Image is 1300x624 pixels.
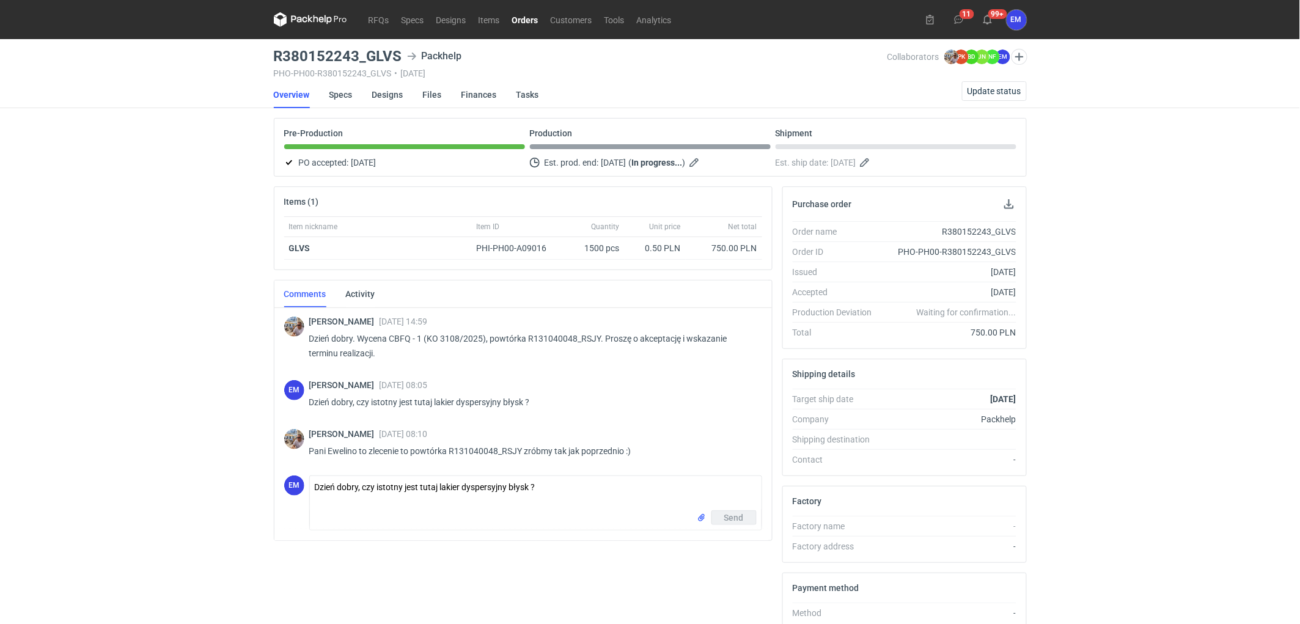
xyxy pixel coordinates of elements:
[284,380,304,400] figcaption: EM
[601,155,626,170] span: [DATE]
[395,68,398,78] span: •
[430,12,472,27] a: Designs
[461,81,497,108] a: Finances
[530,128,573,138] p: Production
[949,10,969,29] button: 11
[274,68,887,78] div: PHO-PH00-R380152243_GLVS [DATE]
[882,326,1016,339] div: 750.00 PLN
[683,158,686,167] em: )
[1007,10,1027,30] div: Ewelina Macek
[882,413,1016,425] div: Packhelp
[289,243,310,253] strong: GLVS
[882,540,1016,552] div: -
[1011,49,1027,65] button: Edit collaborators
[630,242,681,254] div: 0.50 PLN
[882,607,1016,619] div: -
[882,226,1016,238] div: R380152243_GLVS
[284,155,525,170] div: PO accepted:
[309,429,380,439] span: [PERSON_NAME]
[688,155,703,170] button: Edit estimated production end date
[962,81,1027,101] button: Update status
[978,10,997,29] button: 99+
[284,281,326,307] a: Comments
[346,281,375,307] a: Activity
[284,317,304,337] img: Michał Palasek
[309,444,752,458] p: Pani Ewelino to zlecenie to powtórka R131040048_RSJY zróbmy tak jak poprzednio :)
[793,246,882,258] div: Order ID
[793,326,882,339] div: Total
[598,12,631,27] a: Tools
[793,413,882,425] div: Company
[831,155,856,170] span: [DATE]
[793,453,882,466] div: Contact
[380,380,428,390] span: [DATE] 08:05
[506,12,545,27] a: Orders
[882,286,1016,298] div: [DATE]
[954,50,969,64] figcaption: PK
[793,286,882,298] div: Accepted
[793,199,852,209] h2: Purchase order
[380,429,428,439] span: [DATE] 08:10
[882,266,1016,278] div: [DATE]
[380,317,428,326] span: [DATE] 14:59
[274,49,402,64] h3: R380152243_GLVS
[990,394,1016,404] strong: [DATE]
[859,155,873,170] button: Edit estimated shipping date
[309,380,380,390] span: [PERSON_NAME]
[882,453,1016,466] div: -
[793,393,882,405] div: Target ship date
[724,513,744,522] span: Send
[472,12,506,27] a: Items
[882,246,1016,258] div: PHO-PH00-R380152243_GLVS
[629,158,632,167] em: (
[309,317,380,326] span: [PERSON_NAME]
[309,395,752,409] p: Dzień dobry, czy istotny jest tutaj lakier dyspersyjny błysk ?
[793,607,882,619] div: Method
[793,266,882,278] div: Issued
[284,197,319,207] h2: Items (1)
[284,475,304,496] div: Ewelina Macek
[592,222,620,232] span: Quantity
[351,155,376,170] span: [DATE]
[793,583,859,593] h2: Payment method
[284,429,304,449] div: Michał Palasek
[650,222,681,232] span: Unit price
[477,222,500,232] span: Item ID
[284,380,304,400] div: Ewelina Macek
[776,128,813,138] p: Shipment
[516,81,539,108] a: Tasks
[793,226,882,238] div: Order name
[289,222,338,232] span: Item nickname
[996,50,1010,64] figcaption: EM
[711,510,757,525] button: Send
[407,49,462,64] div: Packhelp
[309,331,752,361] p: Dzień dobry. Wycena CBFQ - 1 (KO 3108/2025), powtórka R131040048_RSJY. Proszę o akceptację i wska...
[372,81,403,108] a: Designs
[1002,197,1016,211] button: Download PO
[985,50,1000,64] figcaption: NF
[631,12,678,27] a: Analytics
[793,306,882,318] div: Production Deviation
[284,128,343,138] p: Pre-Production
[274,12,347,27] svg: Packhelp Pro
[968,87,1021,95] span: Update status
[530,155,771,170] div: Est. prod. end:
[793,433,882,446] div: Shipping destination
[362,12,395,27] a: RFQs
[395,12,430,27] a: Specs
[477,242,559,254] div: PHI-PH00-A09016
[887,52,939,62] span: Collaborators
[793,540,882,552] div: Factory address
[545,12,598,27] a: Customers
[632,158,683,167] strong: In progress...
[423,81,442,108] a: Files
[975,50,990,64] figcaption: JN
[564,237,625,260] div: 1500 pcs
[882,520,1016,532] div: -
[944,50,959,64] img: Michał Palasek
[964,50,979,64] figcaption: BD
[284,475,304,496] figcaption: EM
[793,496,822,506] h2: Factory
[329,81,353,108] a: Specs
